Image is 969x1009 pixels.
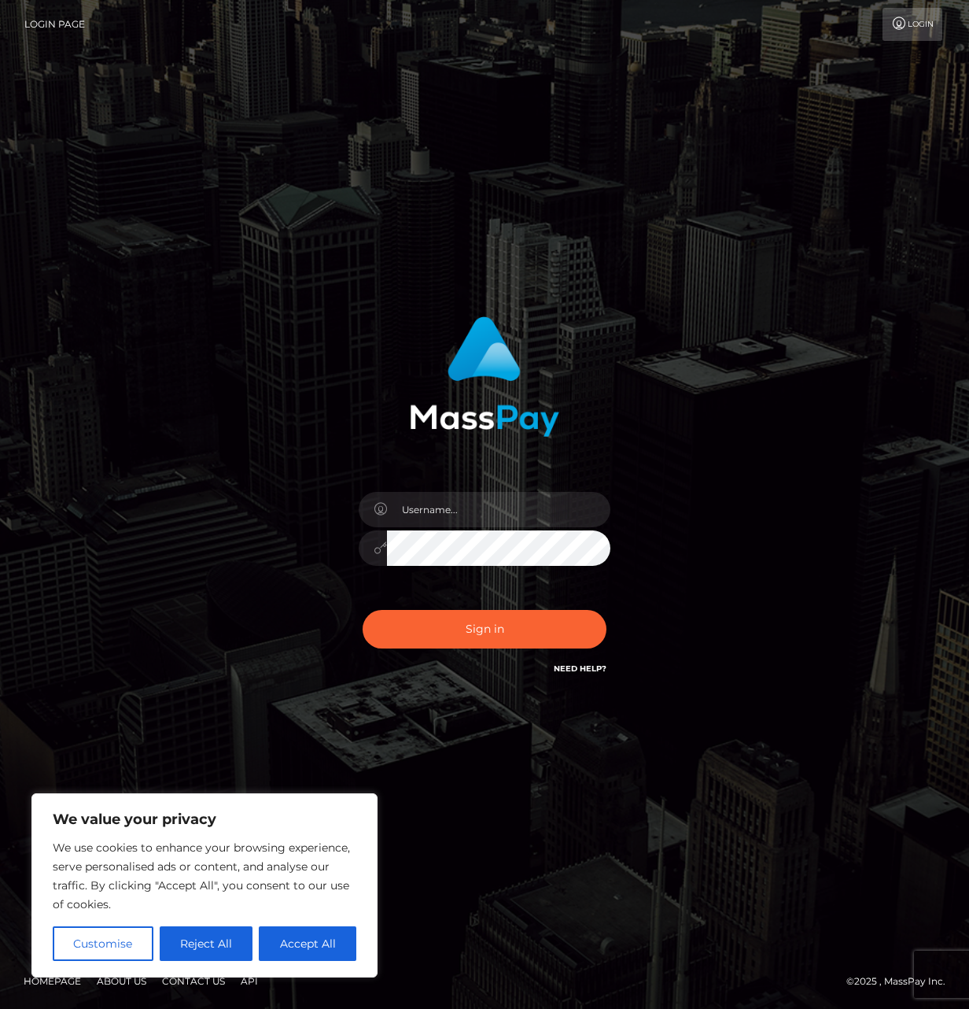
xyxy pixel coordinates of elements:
button: Sign in [363,610,606,649]
a: Login [882,8,942,41]
div: © 2025 , MassPay Inc. [846,973,957,990]
a: API [234,969,264,993]
p: We use cookies to enhance your browsing experience, serve personalised ads or content, and analys... [53,838,356,914]
div: We value your privacy [31,793,378,978]
button: Reject All [160,926,253,961]
a: Contact Us [156,969,231,993]
button: Accept All [259,926,356,961]
input: Username... [387,492,610,527]
button: Customise [53,926,153,961]
a: About Us [90,969,153,993]
a: Need Help? [554,663,606,674]
p: We value your privacy [53,810,356,829]
a: Login Page [24,8,85,41]
img: MassPay Login [410,316,559,437]
a: Homepage [17,969,87,993]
